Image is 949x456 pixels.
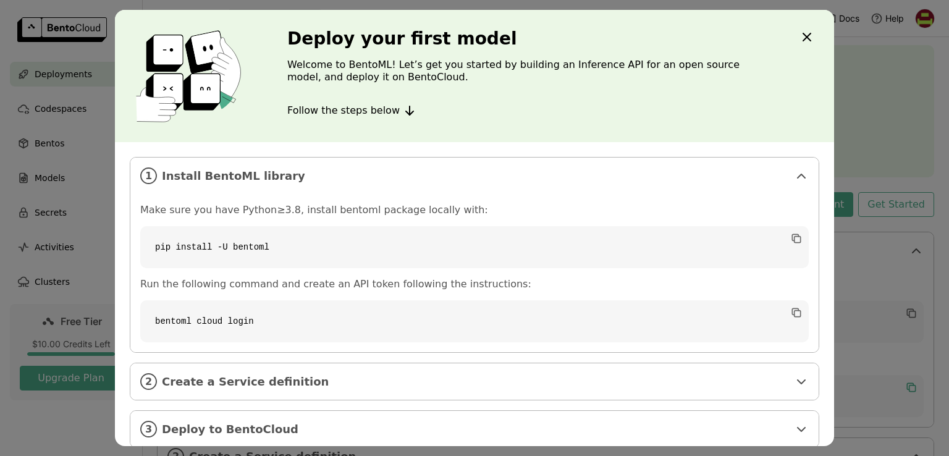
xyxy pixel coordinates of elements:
i: 3 [140,421,157,437]
p: Make sure you have Python≥3.8, install bentoml package locally with: [140,204,809,216]
p: Run the following command and create an API token following the instructions: [140,278,809,290]
span: Follow the steps below [287,104,400,117]
span: Install BentoML library [162,169,789,183]
p: Welcome to BentoML! Let’s get you started by building an Inference API for an open source model, ... [287,59,775,83]
i: 1 [140,167,157,184]
img: cover onboarding [125,30,258,122]
div: 1Install BentoML library [130,158,819,194]
code: bentoml cloud login [140,300,809,342]
i: 2 [140,373,157,390]
div: 3Deploy to BentoCloud [130,411,819,447]
div: dialog [115,10,834,446]
div: 2Create a Service definition [130,363,819,400]
span: Deploy to BentoCloud [162,423,789,436]
code: pip install -U bentoml [140,226,809,268]
div: Close [799,30,814,47]
h3: Deploy your first model [287,29,775,49]
span: Create a Service definition [162,375,789,389]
